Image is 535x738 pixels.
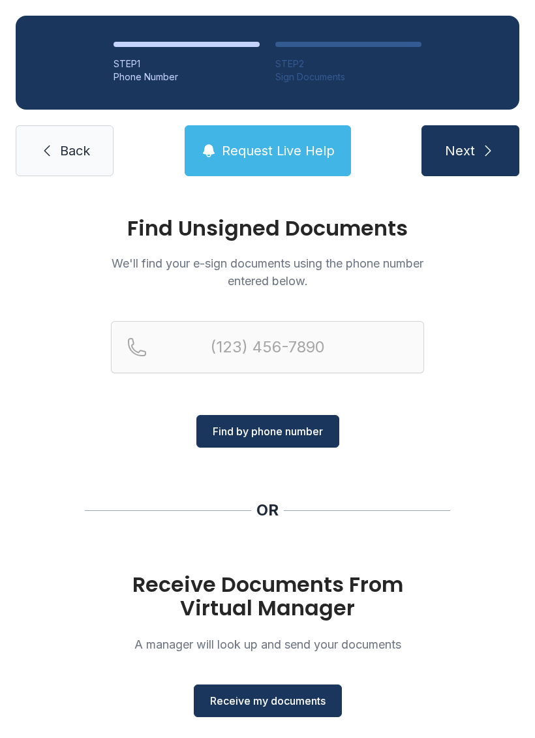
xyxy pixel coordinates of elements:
[222,142,335,160] span: Request Live Help
[275,70,421,84] div: Sign Documents
[445,142,475,160] span: Next
[213,423,323,439] span: Find by phone number
[60,142,90,160] span: Back
[256,500,279,521] div: OR
[114,57,260,70] div: STEP 1
[111,573,424,620] h1: Receive Documents From Virtual Manager
[111,254,424,290] p: We'll find your e-sign documents using the phone number entered below.
[275,57,421,70] div: STEP 2
[111,636,424,653] p: A manager will look up and send your documents
[210,693,326,709] span: Receive my documents
[111,321,424,373] input: Reservation phone number
[114,70,260,84] div: Phone Number
[111,218,424,239] h1: Find Unsigned Documents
